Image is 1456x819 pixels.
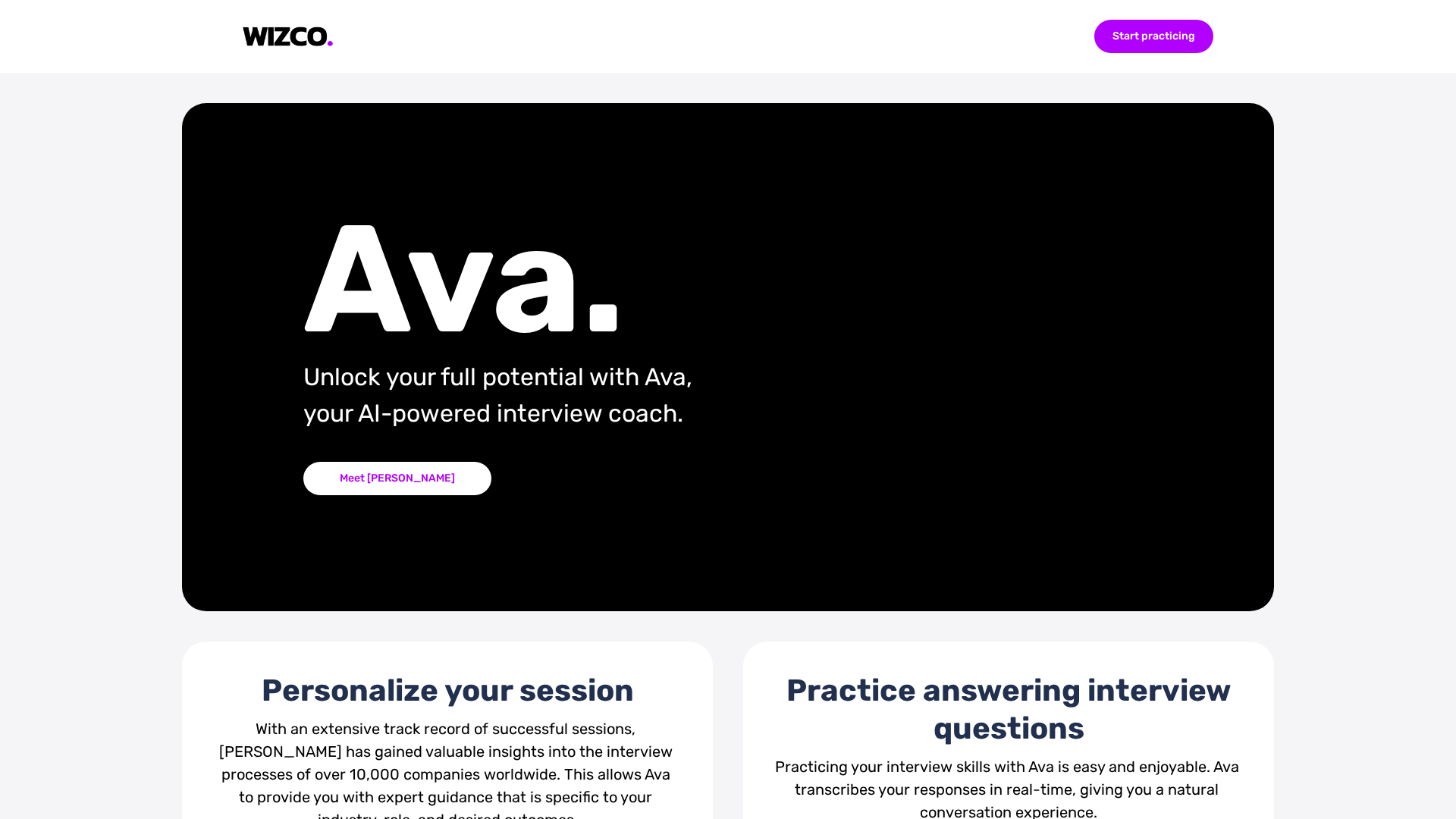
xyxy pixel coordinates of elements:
img: logo [243,27,334,47]
div: Practice answering interview questions [773,672,1244,748]
div: Meet [PERSON_NAME] [303,462,491,495]
div: Unlock your full potential with Ava, your AI-powered interview coach. [303,359,826,431]
div: Start practicing [1094,20,1213,53]
div: Personalize your session [212,672,682,710]
div: Ava. [303,219,826,340]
